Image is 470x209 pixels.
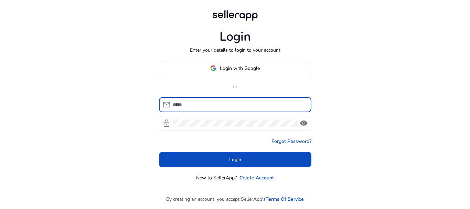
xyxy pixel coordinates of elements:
[220,29,251,44] h1: Login
[159,152,311,167] button: Login
[162,119,171,127] span: lock
[159,61,311,76] button: Login with Google
[229,156,241,163] span: Login
[266,196,304,203] a: Terms Of Service
[190,46,280,54] p: Enter your details to login to your account
[210,65,216,71] img: google-logo.svg
[162,101,171,109] span: mail
[220,65,260,72] span: Login with Google
[159,83,311,90] p: or
[239,174,274,181] a: Create Account
[271,138,311,145] a: Forgot Password?
[300,119,308,127] span: visibility
[196,174,237,181] p: New to SellerApp?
